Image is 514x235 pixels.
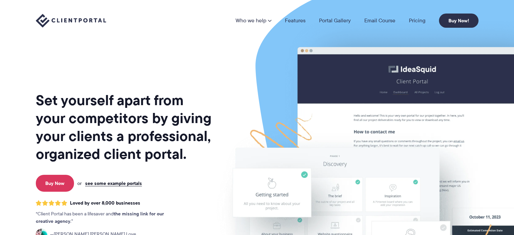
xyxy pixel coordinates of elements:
a: Email Course [364,18,395,23]
strong: the missing link for our creative agency [36,210,164,225]
span: or [77,180,82,186]
a: Who we help [236,18,271,23]
a: Buy Now! [439,14,479,28]
p: Client Portal has been a lifesaver and . [36,210,178,225]
a: Features [285,18,305,23]
h1: Set yourself apart from your competitors by giving your clients a professional, organized client ... [36,91,213,163]
span: Loved by over 8,000 businesses [70,200,140,206]
a: Pricing [409,18,425,23]
a: Portal Gallery [319,18,351,23]
a: see some example portals [85,180,142,186]
a: Buy Now [36,175,74,192]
